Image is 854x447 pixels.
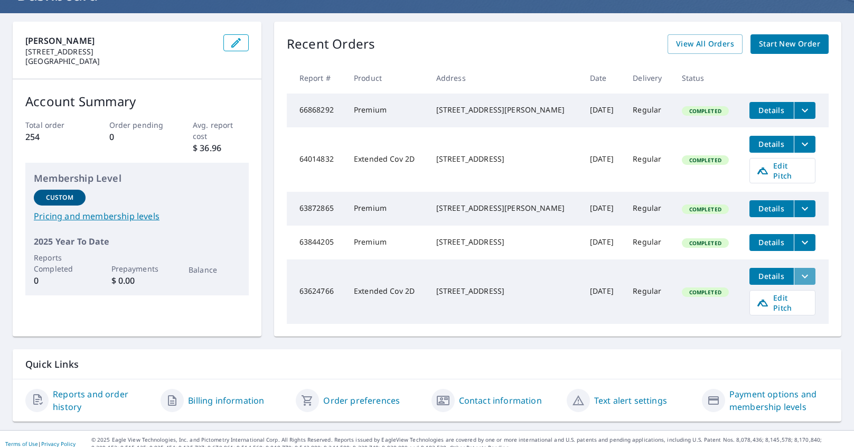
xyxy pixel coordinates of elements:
span: Edit Pitch [756,161,809,181]
th: Address [428,62,581,94]
p: Prepayments [111,263,163,274]
p: 0 [109,131,165,143]
td: Premium [345,94,428,127]
td: [DATE] [581,226,624,259]
th: Product [345,62,428,94]
div: [STREET_ADDRESS] [436,286,573,296]
span: Details [756,105,787,115]
p: [GEOGRAPHIC_DATA] [25,57,215,66]
button: detailsBtn-63872865 [749,200,794,217]
th: Status [673,62,741,94]
p: [STREET_ADDRESS] [25,47,215,57]
td: Regular [624,259,673,324]
p: Avg. report cost [193,119,249,142]
button: detailsBtn-66868292 [749,102,794,119]
p: Recent Orders [287,34,376,54]
td: [DATE] [581,127,624,192]
button: detailsBtn-63624766 [749,268,794,285]
span: Start New Order [759,38,820,51]
a: View All Orders [668,34,743,54]
a: Edit Pitch [749,290,815,315]
span: Details [756,203,787,213]
p: Reports Completed [34,252,86,274]
span: Completed [683,107,728,115]
td: Extended Cov 2D [345,259,428,324]
a: Contact information [459,394,542,407]
td: [DATE] [581,94,624,127]
button: filesDropdownBtn-63624766 [794,268,815,285]
span: Completed [683,206,728,213]
th: Report # [287,62,345,94]
p: Membership Level [34,171,240,185]
div: [STREET_ADDRESS][PERSON_NAME] [436,203,573,213]
button: detailsBtn-63844205 [749,234,794,251]
td: [DATE] [581,259,624,324]
td: Regular [624,192,673,226]
span: Completed [683,239,728,247]
p: 0 [34,274,86,287]
td: 63872865 [287,192,345,226]
td: Premium [345,226,428,259]
span: Completed [683,288,728,296]
p: $ 0.00 [111,274,163,287]
span: Edit Pitch [756,293,809,313]
span: Details [756,139,787,149]
td: 63844205 [287,226,345,259]
a: Pricing and membership levels [34,210,240,222]
p: | [5,441,76,447]
div: [STREET_ADDRESS][PERSON_NAME] [436,105,573,115]
th: Date [581,62,624,94]
button: filesDropdownBtn-66868292 [794,102,815,119]
td: Regular [624,94,673,127]
button: filesDropdownBtn-63844205 [794,234,815,251]
td: 64014832 [287,127,345,192]
td: 66868292 [287,94,345,127]
span: Details [756,237,787,247]
p: Order pending [109,119,165,131]
button: detailsBtn-64014832 [749,136,794,153]
th: Delivery [624,62,673,94]
a: Payment options and membership levels [729,388,829,413]
p: Quick Links [25,358,829,371]
a: Billing information [188,394,264,407]
td: Extended Cov 2D [345,127,428,192]
a: Text alert settings [594,394,667,407]
div: [STREET_ADDRESS] [436,154,573,164]
span: Details [756,271,787,281]
p: Total order [25,119,81,131]
p: 254 [25,131,81,143]
button: filesDropdownBtn-63872865 [794,200,815,217]
p: 2025 Year To Date [34,235,240,248]
a: Edit Pitch [749,158,815,183]
td: Regular [624,127,673,192]
p: [PERSON_NAME] [25,34,215,47]
td: Regular [624,226,673,259]
td: Premium [345,192,428,226]
button: filesDropdownBtn-64014832 [794,136,815,153]
td: 63624766 [287,259,345,324]
a: Start New Order [750,34,829,54]
a: Reports and order history [53,388,152,413]
p: Account Summary [25,92,249,111]
p: Custom [46,193,73,202]
span: Completed [683,156,728,164]
span: View All Orders [676,38,734,51]
p: $ 36.96 [193,142,249,154]
div: [STREET_ADDRESS] [436,237,573,247]
p: Balance [189,264,240,275]
a: Order preferences [323,394,400,407]
td: [DATE] [581,192,624,226]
